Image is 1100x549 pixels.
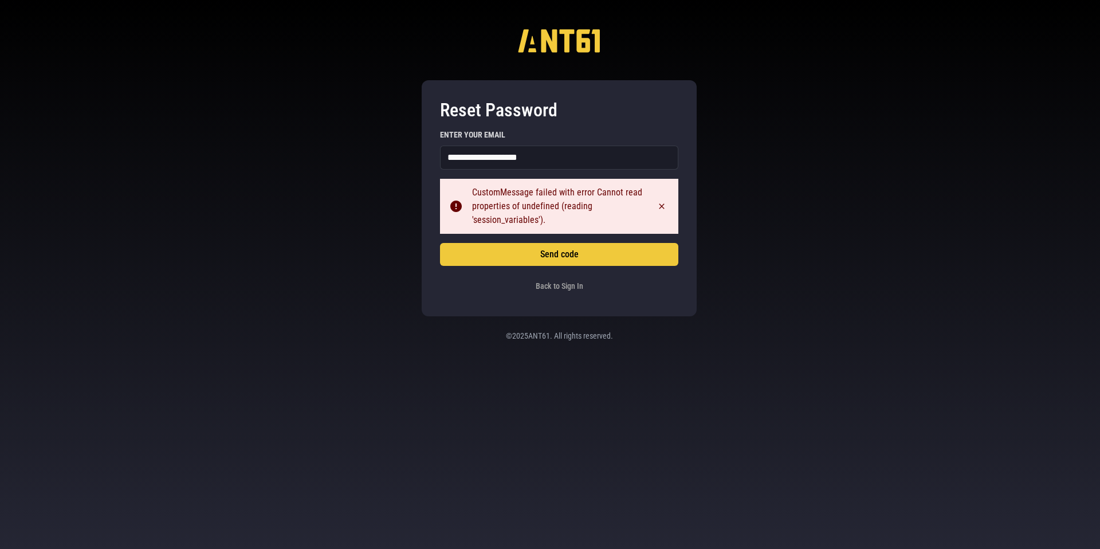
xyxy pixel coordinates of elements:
[440,99,678,121] h3: Reset Password
[440,131,678,139] label: Enter your email
[472,186,645,227] div: CustomMessage failed with error Cannot read properties of undefined (reading 'session_variables').
[440,243,678,266] button: Send code
[654,195,669,218] button: Dismiss alert
[533,275,586,298] button: Back to Sign In
[435,330,683,342] p: © 2025 ANT61. All rights reserved.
